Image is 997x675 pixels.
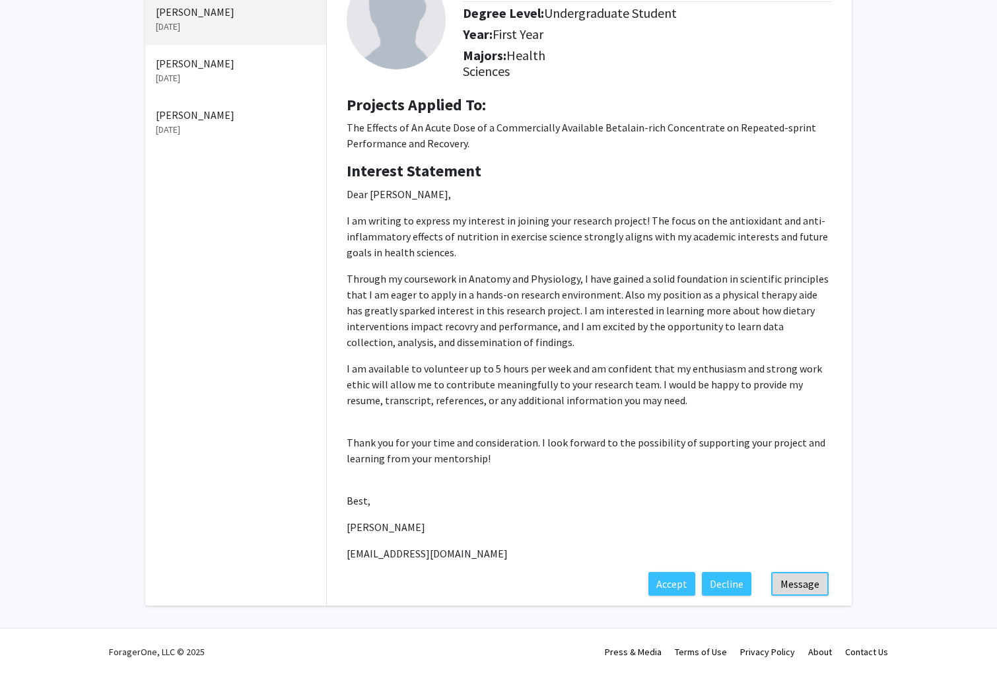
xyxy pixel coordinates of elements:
a: Press & Media [605,646,662,658]
p: Through my coursework in Anatomy and Physiology, I have gained a solid foundation in scientific p... [347,271,832,350]
p: [EMAIL_ADDRESS][DOMAIN_NAME] [347,546,832,561]
b: Year: [463,26,493,42]
span: Health Sciences [463,47,545,79]
p: Best, [347,493,832,509]
a: Privacy Policy [740,646,795,658]
span: Undergraduate Student [544,5,677,21]
b: Interest Statement [347,160,481,181]
p: [DATE] [156,71,316,85]
p: I am available to volunteer up to 5 hours per week and am confident that my enthusiasm and strong... [347,361,832,408]
div: ForagerOne, LLC © 2025 [109,629,205,675]
p: Dear [PERSON_NAME], [347,186,832,202]
iframe: Chat [10,616,56,665]
b: Projects Applied To: [347,94,486,115]
p: [PERSON_NAME] [347,519,832,535]
a: Terms of Use [675,646,727,658]
a: About [808,646,832,658]
p: [DATE] [156,123,316,137]
b: Degree Level: [463,5,544,21]
p: [DATE] [156,20,316,34]
span: First Year [493,26,543,42]
b: Majors: [463,47,506,63]
p: [PERSON_NAME] [156,107,316,123]
p: [PERSON_NAME] [156,4,316,20]
button: Accept [648,572,695,596]
button: Message [771,572,829,596]
p: [PERSON_NAME] [156,55,316,71]
p: Thank you for your time and consideration. I look forward to the possibility of supporting your p... [347,435,832,466]
a: Contact Us [845,646,888,658]
p: The Effects of An Acute Dose of a Commercially Available Betalain-rich Concentrate on Repeated-sp... [347,120,832,151]
button: Decline [702,572,751,596]
p: I am writing to express my interest in joining your research project! The focus on the antioxidan... [347,213,832,260]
